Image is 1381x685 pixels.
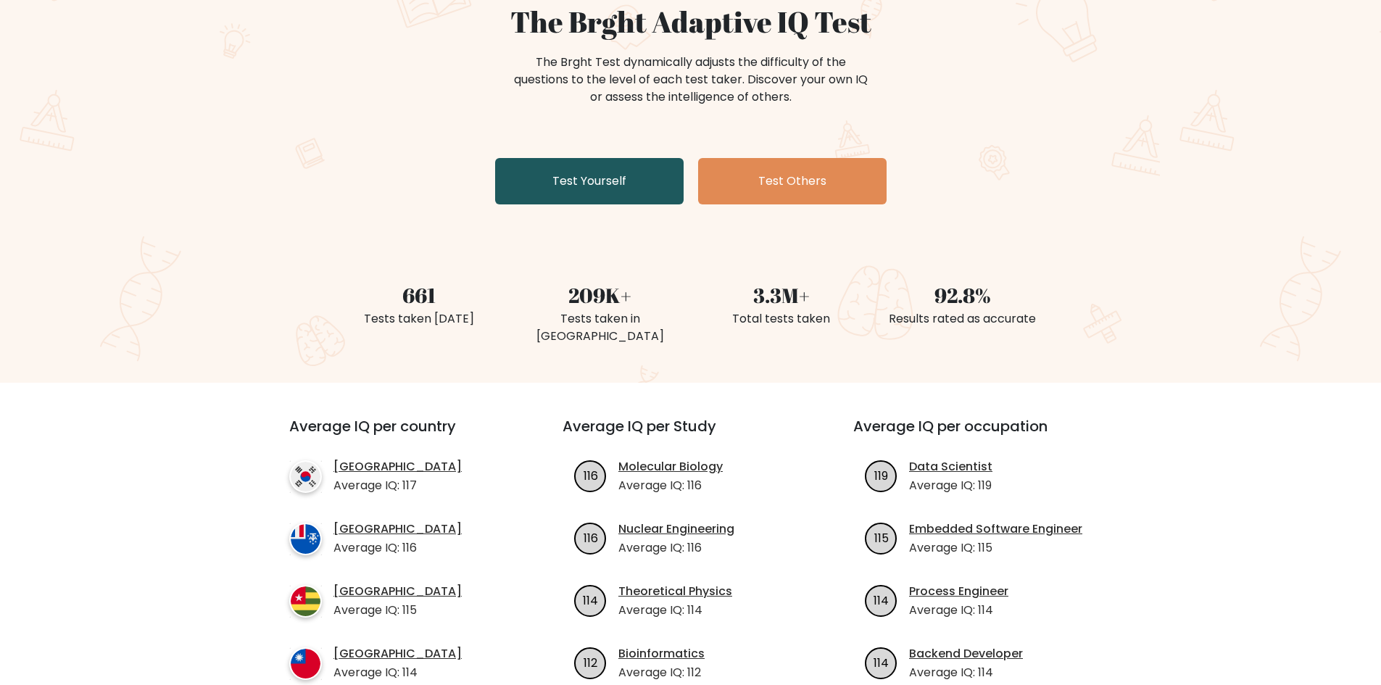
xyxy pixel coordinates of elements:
[518,280,682,310] div: 209K+
[618,583,732,600] a: Theoretical Physics
[909,602,1008,619] p: Average IQ: 114
[333,602,462,619] p: Average IQ: 115
[618,602,732,619] p: Average IQ: 114
[333,539,462,557] p: Average IQ: 116
[289,585,322,618] img: country
[618,664,705,681] p: Average IQ: 112
[333,520,462,538] a: [GEOGRAPHIC_DATA]
[584,467,598,483] text: 116
[495,158,684,204] a: Test Yourself
[563,418,818,452] h3: Average IQ per Study
[518,310,682,345] div: Tests taken in [GEOGRAPHIC_DATA]
[289,418,510,452] h3: Average IQ per country
[909,539,1082,557] p: Average IQ: 115
[874,654,889,671] text: 114
[618,520,734,538] a: Nuclear Engineering
[618,477,723,494] p: Average IQ: 116
[700,280,863,310] div: 3.3M+
[584,654,597,671] text: 112
[510,54,872,106] div: The Brght Test dynamically adjusts the difficulty of the questions to the level of each test take...
[909,458,992,476] a: Data Scientist
[618,539,734,557] p: Average IQ: 116
[584,529,598,546] text: 116
[853,418,1109,452] h3: Average IQ per occupation
[289,647,322,680] img: country
[874,591,889,608] text: 114
[333,477,462,494] p: Average IQ: 117
[909,664,1023,681] p: Average IQ: 114
[698,158,887,204] a: Test Others
[909,520,1082,538] a: Embedded Software Engineer
[874,467,888,483] text: 119
[337,310,501,328] div: Tests taken [DATE]
[333,645,462,663] a: [GEOGRAPHIC_DATA]
[337,280,501,310] div: 661
[333,583,462,600] a: [GEOGRAPHIC_DATA]
[874,529,889,546] text: 115
[289,460,322,493] img: country
[881,280,1045,310] div: 92.8%
[618,645,705,663] a: Bioinformatics
[909,645,1023,663] a: Backend Developer
[333,458,462,476] a: [GEOGRAPHIC_DATA]
[337,4,1045,39] h1: The Brght Adaptive IQ Test
[700,310,863,328] div: Total tests taken
[289,523,322,555] img: country
[909,477,992,494] p: Average IQ: 119
[583,591,598,608] text: 114
[881,310,1045,328] div: Results rated as accurate
[909,583,1008,600] a: Process Engineer
[333,664,462,681] p: Average IQ: 114
[618,458,723,476] a: Molecular Biology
